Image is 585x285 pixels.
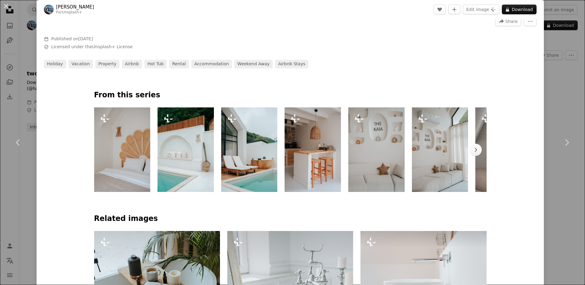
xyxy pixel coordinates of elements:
a: airbnb [122,60,142,68]
button: Like [434,5,446,14]
a: weekend away [234,60,273,68]
a: airbnb stays [275,60,308,68]
img: a kitchen with two stools next to a bar [285,107,341,192]
p: From this series [94,90,487,100]
button: Edit image [463,5,499,14]
button: More Actions [524,16,537,26]
a: property [95,60,119,68]
a: a living room with a white couch and a star shaped pillow [348,147,405,152]
img: a living room with a white couch and a star shaped pillow [348,107,405,192]
button: Add to Collection [448,5,460,14]
h4: Related images [94,214,487,224]
a: [PERSON_NAME] [56,4,94,10]
a: two lounge chairs sitting next to a swimming pool [221,147,278,152]
a: hot tub [144,60,167,68]
span: Share [505,17,518,26]
a: a bed with a large headboard made of wicker [94,147,151,152]
img: Go to Hatice Baran's profile [44,5,54,14]
a: accommodation [191,60,232,68]
button: Download [502,5,537,14]
img: a living room with a white couch and a white wall [412,107,468,192]
a: Unsplash+ License [92,44,133,49]
a: a white bowl sitting on top of a wooden counter [360,270,486,276]
img: a bed with a large headboard made of wicker [94,107,151,192]
a: Next [548,113,585,172]
a: rental [169,60,189,68]
a: a kitchen with two stools next to a bar [285,147,341,152]
img: two lounge chairs sitting next to a swimming pool [221,107,278,192]
img: a pool with a bench next to it [158,107,214,192]
a: a living room with a white couch and a white wall [412,147,468,152]
a: Unsplash+ [62,10,82,14]
a: vacation [69,60,93,68]
a: a pool with a bench next to it [158,147,214,152]
span: Licensed under the [51,44,133,50]
span: Published on [51,36,93,41]
time: May 23, 2023 at 8:11:36 AM GMT+2 [78,36,93,41]
button: Share this image [495,16,521,26]
div: For [56,10,94,15]
a: holiday [44,60,66,68]
button: scroll list to the right [470,144,482,156]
